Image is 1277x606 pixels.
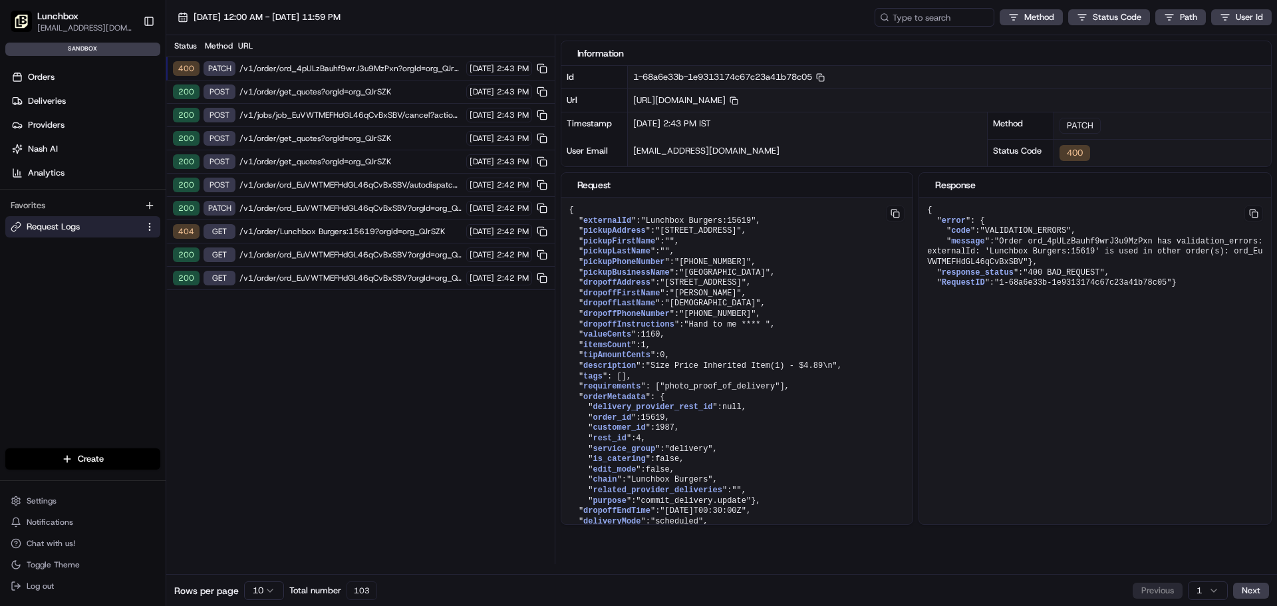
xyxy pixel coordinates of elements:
[5,534,160,553] button: Chat with us!
[497,203,529,214] span: 2:42 PM
[577,178,897,192] div: Request
[942,268,1014,277] span: response_status
[173,108,200,122] div: 200
[239,203,462,214] span: /v1/order/ord_EuVWTMEFHdGL46qCvBxSBV?orgId=org_QJrSZK
[28,71,55,83] span: Orders
[665,444,713,454] span: "delivery"
[5,5,138,37] button: LunchboxLunchbox[EMAIL_ADDRESS][DOMAIN_NAME]
[583,341,631,350] span: itemsCount
[28,143,58,155] span: Nash AI
[660,382,780,391] span: "photo_proof_of_delivery"
[636,434,640,443] span: 4
[988,112,1054,139] div: Method
[11,221,139,233] a: Request Logs
[78,453,104,465] span: Create
[722,402,742,412] span: null
[593,475,617,484] span: chain
[5,577,160,595] button: Log out
[27,581,54,591] span: Log out
[593,402,713,412] span: delivery_provider_rest_id
[28,119,65,131] span: Providers
[173,61,200,76] div: 400
[583,257,664,267] span: pickupPhoneNumber
[37,9,78,23] span: Lunchbox
[204,247,235,262] div: GET
[204,84,235,99] div: POST
[1211,9,1272,25] button: User Id
[239,226,462,237] span: /v1/order/Lunchbox Burgers:15619?orgId=org_QJrSZK
[561,140,628,167] div: User Email
[11,11,32,32] img: Lunchbox
[583,351,650,360] span: tipAmountCents
[5,114,166,136] a: Providers
[37,23,132,33] span: [EMAIL_ADDRESS][DOMAIN_NAME]
[583,268,670,277] span: pickupBusinessName
[583,506,650,516] span: dropoffEndTime
[994,278,1171,287] span: "1-68a6e33b-1e9313174c67c23a41b78c05"
[593,413,632,422] span: order_id
[470,203,494,214] span: [DATE]
[204,154,235,169] div: POST
[650,517,703,526] span: "scheduled"
[670,289,742,298] span: "[PERSON_NAME]"
[470,133,494,144] span: [DATE]
[204,108,235,122] div: POST
[583,320,674,329] span: dropoffInstructions
[497,133,529,144] span: 2:43 PM
[1060,118,1101,134] div: PATCH
[5,492,160,510] button: Settings
[665,237,674,246] span: ""
[1233,583,1269,599] button: Next
[593,454,646,464] span: is_catering
[27,559,80,570] span: Toggle Theme
[497,273,529,283] span: 2:42 PM
[204,178,235,192] div: POST
[239,86,462,97] span: /v1/order/get_quotes?orgId=org_QJrSZK
[633,71,825,82] span: 1-68a6e33b-1e9313174c67c23a41b78c05
[1060,145,1090,161] div: 400
[497,110,529,120] span: 2:43 PM
[5,195,160,216] div: Favorites
[633,145,780,156] span: [EMAIL_ADDRESS][DOMAIN_NAME]
[27,517,73,528] span: Notifications
[239,180,462,190] span: /v1/order/ord_EuVWTMEFHdGL46qCvBxSBV/autodispatch?orgId=org_QJrSZK
[497,86,529,97] span: 2:43 PM
[173,131,200,146] div: 200
[172,8,347,27] button: [DATE] 12:00 AM - [DATE] 11:59 PM
[583,372,603,381] span: tags
[732,486,741,495] span: ""
[1236,11,1263,23] span: User Id
[470,86,494,97] span: [DATE]
[641,330,660,339] span: 1160
[1024,11,1054,23] span: Method
[173,201,200,216] div: 200
[583,247,650,256] span: pickupLastName
[951,237,984,246] span: message
[655,423,674,432] span: 1987
[27,538,75,549] span: Chat with us!
[583,237,655,246] span: pickupFirstName
[583,392,646,402] span: orderMetadata
[679,309,756,319] span: "[PHONE_NUMBER]"
[5,67,166,88] a: Orders
[27,221,80,233] span: Request Logs
[665,299,761,308] span: "[DEMOGRAPHIC_DATA]"
[942,216,966,226] span: error
[660,351,664,360] span: 0
[583,517,640,526] span: deliveryMode
[239,156,462,167] span: /v1/order/get_quotes?orgId=org_QJrSZK
[641,216,756,226] span: "Lunchbox Burgers:15619"
[238,41,549,51] div: URL
[646,465,670,474] span: false
[239,133,462,144] span: /v1/order/get_quotes?orgId=org_QJrSZK
[5,43,160,56] div: sandbox
[951,226,970,235] span: code
[173,154,200,169] div: 200
[583,382,640,391] span: requirements
[174,584,239,597] span: Rows per page
[204,131,235,146] div: POST
[470,273,494,283] span: [DATE]
[1093,11,1141,23] span: Status Code
[935,178,1255,192] div: Response
[5,555,160,574] button: Toggle Theme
